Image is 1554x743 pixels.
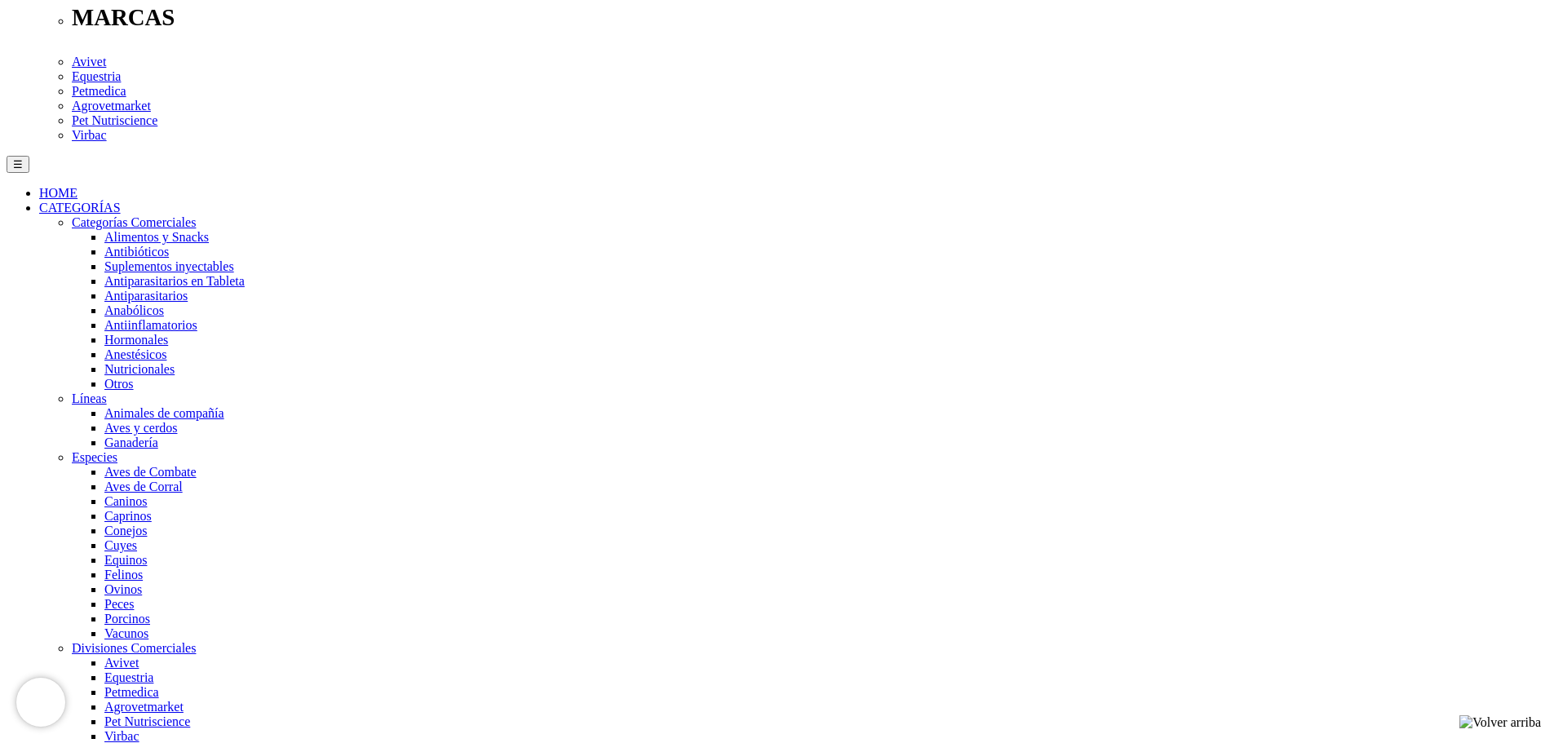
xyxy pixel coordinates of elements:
button: ☰ [7,156,29,173]
img: Volver arriba [1459,715,1541,730]
a: Otros [104,377,134,391]
a: Petmedica [104,685,159,699]
p: MARCAS [72,4,1547,31]
a: Líneas [72,391,107,405]
a: Antiinflamatorios [104,318,197,332]
a: Virbac [104,729,139,743]
a: Pet Nutriscience [104,714,190,728]
a: Ganadería [104,436,158,449]
a: Antiparasitarios [104,289,188,303]
a: Antibióticos [104,245,169,259]
a: Avivet [104,656,139,670]
a: Avivet [72,55,106,69]
a: Agrovetmarket [104,700,184,714]
a: Animales de compañía [104,406,224,420]
a: Peces [104,597,134,611]
a: Hormonales [104,333,168,347]
a: Petmedica [72,84,126,98]
a: Aves de Corral [104,480,183,493]
a: Alimentos y Snacks [104,230,209,244]
a: Equinos [104,553,147,567]
a: Categorías Comerciales [72,215,196,229]
a: Especies [72,450,117,464]
iframe: Brevo live chat [16,678,65,727]
a: CATEGORÍAS [39,201,121,214]
a: HOME [39,186,77,200]
a: Pet Nutriscience [72,113,157,127]
a: Caninos [104,494,147,508]
a: Aves y cerdos [104,421,177,435]
a: Nutricionales [104,362,175,376]
a: Anestésicos [104,347,166,361]
a: Caprinos [104,509,152,523]
a: Felinos [104,568,143,582]
a: Virbac [72,128,107,142]
a: Suplementos inyectables [104,259,234,273]
a: Ovinos [104,582,142,596]
a: Equestria [72,69,121,83]
a: Anabólicos [104,303,164,317]
a: Agrovetmarket [72,99,151,113]
a: Equestria [104,670,153,684]
a: Aves de Combate [104,465,197,479]
a: Divisiones Comerciales [72,641,196,655]
a: Porcinos [104,612,150,626]
a: Conejos [104,524,147,537]
a: Cuyes [104,538,137,552]
a: Vacunos [104,626,148,640]
a: Antiparasitarios en Tableta [104,274,245,288]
